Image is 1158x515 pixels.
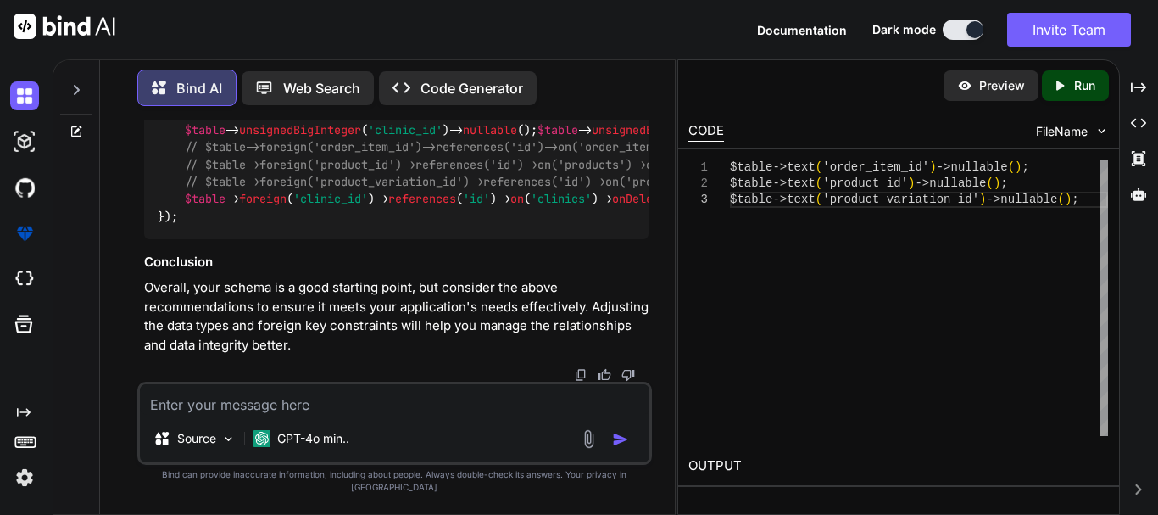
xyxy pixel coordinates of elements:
[688,160,708,176] div: 1
[612,192,666,207] span: onDelete
[239,192,287,207] span: foreign
[979,193,986,206] span: )
[176,78,222,98] p: Bind AI
[368,122,443,137] span: 'clinic_id'
[185,122,225,137] span: $table
[1094,124,1109,138] img: chevron down
[517,105,693,120] span: // Changed to TEXT or JSON
[986,176,993,190] span: (
[239,122,361,137] span: unsignedBigInteger
[463,122,517,137] span: nullable
[994,176,1000,190] span: )
[957,78,972,93] img: preview
[144,278,649,355] p: Overall, your schema is a good starting point, but consider the above recommendations to ensure i...
[872,21,936,38] span: Dark mode
[10,173,39,202] img: githubDark
[816,160,822,174] span: (
[979,77,1025,94] p: Preview
[185,192,225,207] span: $table
[816,176,822,190] span: (
[185,140,822,155] span: // $table->foreign('order_item_id')->references('id')->on('order_items')->onDelete('cascade');
[273,105,422,120] span: 'product_variation_id'
[293,192,368,207] span: 'clinic_id'
[822,160,929,174] span: 'order_item_id'
[537,122,578,137] span: $table
[10,265,39,294] img: cloudideIcon
[592,122,714,137] span: unsignedBigInteger
[730,160,816,174] span: $table->text
[730,176,816,190] span: $table->text
[185,105,225,120] span: $table
[1065,193,1072,206] span: )
[757,23,847,37] span: Documentation
[239,105,266,120] span: text
[730,193,816,206] span: $table->text
[277,430,349,447] p: GPT-4o min..
[574,368,587,382] img: copy
[621,368,635,382] img: dislike
[598,368,611,382] img: like
[1022,160,1028,174] span: ;
[10,127,39,156] img: darkAi-studio
[420,78,523,98] p: Code Generator
[283,78,360,98] p: Web Search
[678,446,1119,486] h2: OUTPUT
[915,176,986,190] span: ->nullable
[822,193,979,206] span: 'product_variation_id'
[1007,13,1131,47] button: Invite Team
[463,192,490,207] span: 'id'
[185,157,782,172] span: // $table->foreign('product_id')->references('id')->on('products')->onDelete('cascade');
[688,176,708,192] div: 2
[579,429,598,449] img: attachment
[185,174,917,189] span: // $table->foreign('product_variation_id')->references('id')->on('product_variations')->onDelete(...
[1057,193,1064,206] span: (
[10,463,39,492] img: settings
[688,192,708,208] div: 3
[1008,160,1015,174] span: (
[1074,77,1095,94] p: Run
[688,121,724,142] div: CODE
[388,192,456,207] span: references
[531,192,592,207] span: 'clinics'
[10,81,39,110] img: darkChat
[937,160,1008,174] span: ->nullable
[137,468,652,494] p: Bind can provide inaccurate information, including about people. Always double-check its answers....
[816,193,822,206] span: (
[10,219,39,248] img: premium
[221,432,236,446] img: Pick Models
[1000,176,1007,190] span: ;
[443,105,497,120] span: nullable
[612,431,629,448] img: icon
[908,176,915,190] span: )
[144,253,649,272] h3: Conclusion
[14,14,115,39] img: Bind AI
[986,193,1057,206] span: ->nullable
[177,430,216,447] p: Source
[253,430,270,447] img: GPT-4o mini
[1015,160,1022,174] span: )
[757,21,847,39] button: Documentation
[1036,123,1088,140] span: FileName
[929,160,936,174] span: )
[822,176,908,190] span: 'product_id'
[510,192,524,207] span: on
[1072,193,1078,206] span: ;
